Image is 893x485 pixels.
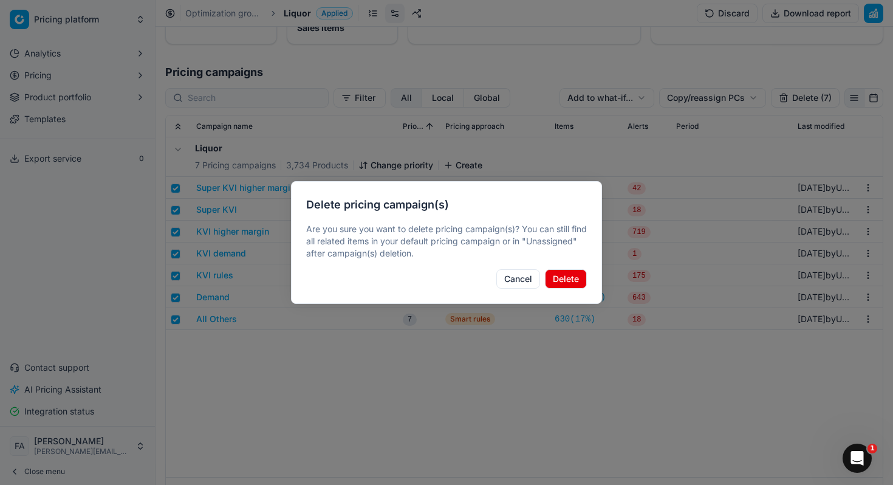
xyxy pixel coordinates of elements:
[843,444,872,473] iframe: Intercom live chat
[496,269,540,289] button: Cancel
[545,269,587,289] button: Delete
[306,196,587,213] h2: Delete pricing campaign(s)
[306,223,587,260] p: Are you sure you want to delete pricing campaign(s)? You can still find all related items in your...
[867,444,877,453] span: 1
